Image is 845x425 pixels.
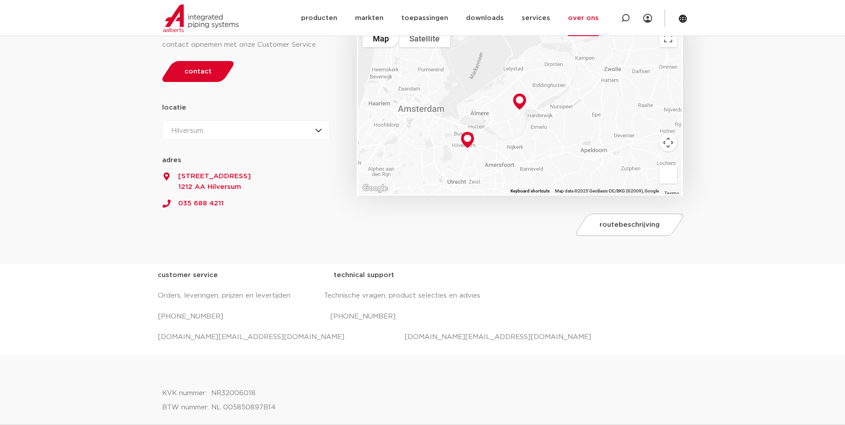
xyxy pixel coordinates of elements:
button: Toggle fullscreen view [659,29,677,47]
button: Map camera controls [659,134,677,151]
button: Show street map [363,29,399,47]
a: contact [159,61,236,82]
a: routebeschrijving [574,213,686,236]
img: Google [360,183,390,194]
span: Map data ©2025 GeoBasis-DE/BKG (©2009), Google [555,188,659,193]
span: contact [184,68,212,75]
button: Keyboard shortcuts [510,188,550,194]
a: Terms (opens in new tab) [664,191,679,196]
a: Open this area in Google Maps (opens a new window) [360,183,390,194]
button: Show satellite imagery [399,29,450,47]
span: routebeschrijving [600,221,660,228]
div: Voor algemene en technische vragen kunt u contact opnemen met onze Customer Service [162,24,331,52]
strong: locatie [162,104,186,111]
span: Hilversum [171,127,203,134]
strong: customer service technical support [158,272,394,278]
p: [DOMAIN_NAME][EMAIL_ADDRESS][DOMAIN_NAME] [DOMAIN_NAME][EMAIL_ADDRESS][DOMAIN_NAME] [158,330,688,344]
button: Drag Pegman onto the map to open Street View [659,166,677,184]
p: Orders, leveringen, prijzen en levertijden Technische vragen, product selecties en advies [158,289,688,303]
p: KVK nummer: NR32006018 BTW nummer: NL 005850897B14 [162,386,683,415]
p: [PHONE_NUMBER] [PHONE_NUMBER] [158,310,688,324]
